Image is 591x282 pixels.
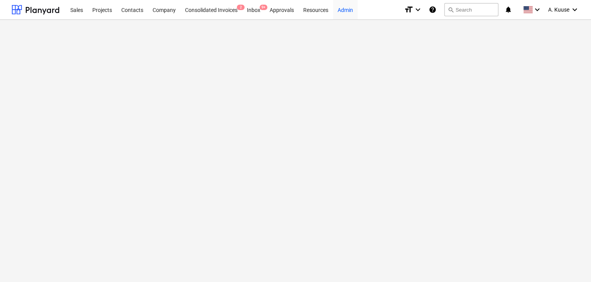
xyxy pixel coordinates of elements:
span: 2 [237,5,245,10]
i: format_size [404,5,413,14]
span: 9+ [260,5,267,10]
span: search [448,7,454,13]
i: notifications [504,5,512,14]
i: keyboard_arrow_down [533,5,542,14]
i: keyboard_arrow_down [570,5,579,14]
i: keyboard_arrow_down [413,5,423,14]
button: Search [444,3,498,16]
i: Knowledge base [429,5,436,14]
span: A. Kuuse [548,7,569,13]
